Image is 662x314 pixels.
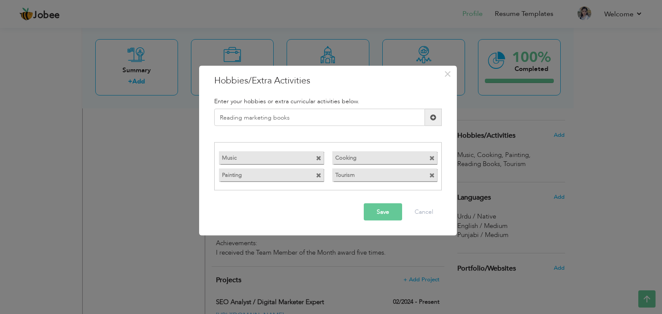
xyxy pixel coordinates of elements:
[441,67,455,81] button: Close
[364,203,402,220] button: Save
[219,168,308,179] label: Painting
[406,203,442,220] button: Cancel
[332,168,422,179] label: Tourism
[332,151,422,162] label: Cooking
[219,151,308,162] label: Music
[214,98,442,105] h5: Enter your hobbies or extra curricular activities below.
[444,66,451,82] span: ×
[214,74,442,87] h3: Hobbies/Extra Activities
